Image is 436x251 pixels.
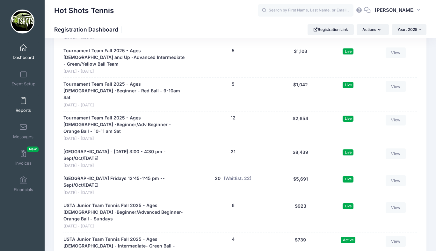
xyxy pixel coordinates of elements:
a: Tournament Team Fall 2025 - Ages [DEMOGRAPHIC_DATA] and Up -Advanced Intermediate - Green/Yellow ... [63,47,188,68]
button: [PERSON_NAME] [371,3,426,18]
button: 5 [232,47,235,54]
a: Tournament Team Fall 2025 - Ages [DEMOGRAPHIC_DATA] -Beginner - Red Ball - 9-10am Sat [63,81,188,101]
a: View [386,47,406,58]
img: Hot Shots Tennis [11,10,34,33]
div: $1,103 [276,47,325,75]
span: Invoices [15,161,32,166]
span: Active [341,237,355,243]
button: 6 [232,202,235,209]
a: Event Setup [8,67,39,90]
div: $923 [276,202,325,229]
button: Year: 2025 [392,24,426,35]
span: [DATE] - [DATE] [63,102,188,108]
span: [PERSON_NAME] [375,7,415,14]
span: Live [343,48,353,54]
a: Dashboard [8,41,39,63]
span: [DATE] - [DATE] [63,190,188,196]
span: Live [343,176,353,182]
button: 4 [232,236,235,243]
button: 20 [215,175,221,182]
button: (Waitlist: 22) [224,175,251,182]
a: Tournament Team Fall 2025 - Ages [DEMOGRAPHIC_DATA] -Beginner/Adv Beginner - Orange Ball - 10-11 ... [63,115,188,135]
a: Reports [8,94,39,116]
a: View [386,175,406,186]
a: View [386,236,406,247]
button: Actions [357,24,389,35]
span: Live [343,82,353,88]
a: [GEOGRAPHIC_DATA] - [DATE] 3:00 - 4:30 pm - Sept/Oct/[DATE] [63,148,188,162]
span: [DATE] - [DATE] [63,163,188,169]
span: Live [343,116,353,122]
a: View [386,202,406,213]
a: Financials [8,173,39,195]
div: $5,691 [276,175,325,196]
a: USTA Junior Team Tennis Fall 2025 - Ages [DEMOGRAPHIC_DATA] -Beginner/Advanced Beginner- Orange B... [63,202,188,222]
span: Live [343,149,353,155]
div: $2,654 [276,115,325,142]
a: View [386,115,406,125]
a: InvoicesNew [8,147,39,169]
button: 5 [232,81,235,88]
input: Search by First Name, Last Name, or Email... [258,4,353,17]
button: 21 [231,148,236,155]
button: 12 [231,115,236,121]
span: Financials [14,187,33,192]
a: [GEOGRAPHIC_DATA] Fridays 12:45-1:45 pm -- Sept/Oct/[DATE] [63,175,188,189]
span: Event Setup [11,81,35,87]
span: Year: 2025 [397,27,417,32]
a: View [386,81,406,92]
span: Reports [16,108,31,113]
h1: Hot Shots Tennis [54,3,114,18]
span: Messages [13,134,33,140]
a: Messages [8,120,39,142]
div: $1,042 [276,81,325,108]
span: Dashboard [13,55,34,60]
div: $8,439 [276,148,325,169]
span: [DATE] - [DATE] [63,136,188,142]
h1: Registration Dashboard [54,26,124,33]
span: [DATE] - [DATE] [63,223,188,229]
a: Registration Link [308,24,354,35]
a: View [386,148,406,159]
span: [DATE] - [DATE] [63,68,188,75]
span: New [27,147,39,152]
span: Live [343,203,353,209]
